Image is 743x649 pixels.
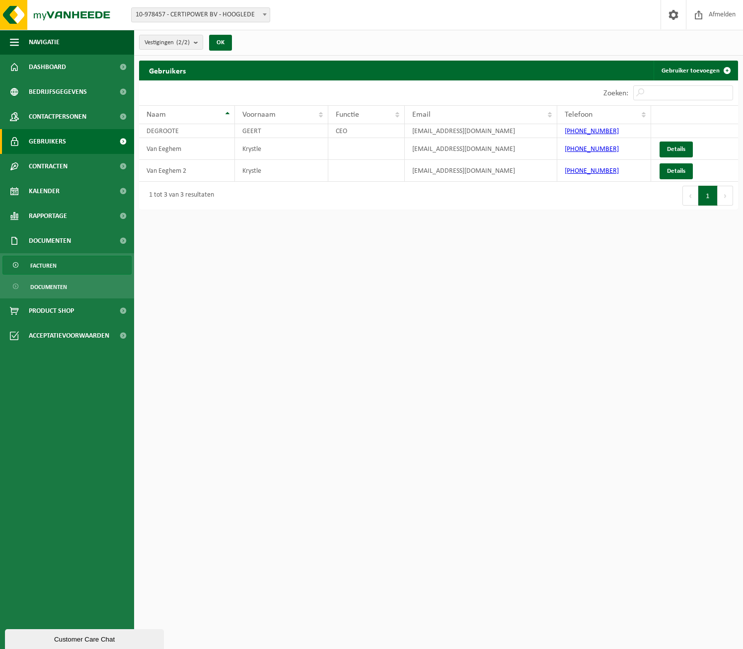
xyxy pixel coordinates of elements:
[145,35,190,50] span: Vestigingen
[2,256,132,275] a: Facturen
[29,204,67,228] span: Rapportage
[139,124,235,138] td: DEGROOTE
[235,124,328,138] td: GEERT
[5,627,166,649] iframe: chat widget
[29,129,66,154] span: Gebruikers
[405,138,557,160] td: [EMAIL_ADDRESS][DOMAIN_NAME]
[30,256,57,275] span: Facturen
[235,138,328,160] td: Krystle
[654,61,737,80] a: Gebruiker toevoegen
[139,61,196,80] h2: Gebruikers
[29,298,74,323] span: Product Shop
[660,142,693,157] a: Details
[30,278,67,296] span: Documenten
[405,160,557,182] td: [EMAIL_ADDRESS][DOMAIN_NAME]
[682,186,698,206] button: Previous
[139,160,235,182] td: Van Eeghem 2
[131,7,270,22] span: 10-978457 - CERTIPOWER BV - HOOGLEDE
[139,138,235,160] td: Van Eeghem
[2,277,132,296] a: Documenten
[405,124,557,138] td: [EMAIL_ADDRESS][DOMAIN_NAME]
[29,154,68,179] span: Contracten
[698,186,718,206] button: 1
[565,167,619,175] a: [PHONE_NUMBER]
[147,111,166,119] span: Naam
[29,79,87,104] span: Bedrijfsgegevens
[235,160,328,182] td: Krystle
[328,124,405,138] td: CEO
[29,30,60,55] span: Navigatie
[242,111,276,119] span: Voornaam
[565,111,593,119] span: Telefoon
[144,187,214,205] div: 1 tot 3 van 3 resultaten
[139,35,203,50] button: Vestigingen(2/2)
[412,111,431,119] span: Email
[603,89,628,97] label: Zoeken:
[176,39,190,46] count: (2/2)
[132,8,270,22] span: 10-978457 - CERTIPOWER BV - HOOGLEDE
[29,323,109,348] span: Acceptatievoorwaarden
[209,35,232,51] button: OK
[29,179,60,204] span: Kalender
[565,128,619,135] a: [PHONE_NUMBER]
[565,145,619,153] a: [PHONE_NUMBER]
[718,186,733,206] button: Next
[29,55,66,79] span: Dashboard
[29,104,86,129] span: Contactpersonen
[336,111,359,119] span: Functie
[660,163,693,179] a: Details
[29,228,71,253] span: Documenten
